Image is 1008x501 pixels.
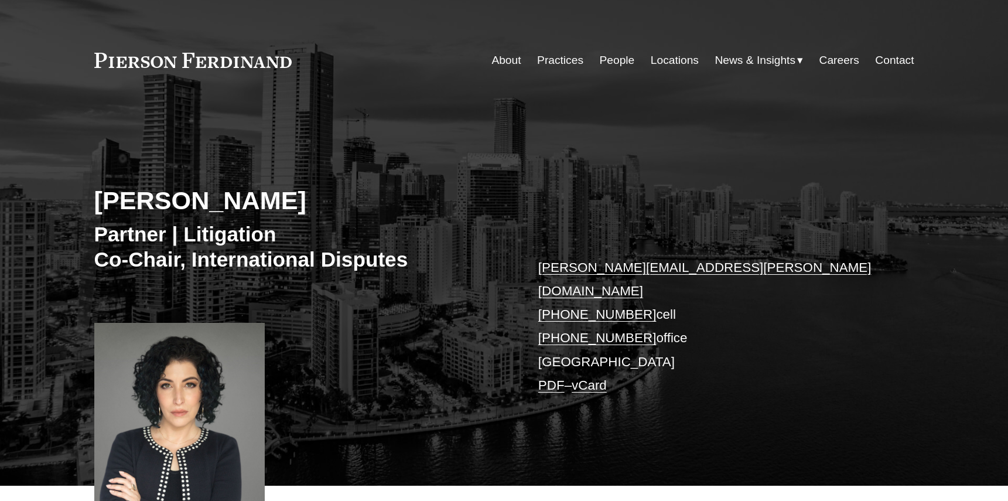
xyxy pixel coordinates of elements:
h3: Partner | Litigation Co-Chair, International Disputes [94,221,504,272]
a: About [491,49,521,71]
a: Careers [819,49,859,71]
a: [PHONE_NUMBER] [538,307,657,322]
a: Locations [651,49,699,71]
a: Contact [875,49,914,71]
h2: [PERSON_NAME] [94,185,504,216]
a: Practices [537,49,583,71]
a: People [600,49,635,71]
a: [PERSON_NAME][EMAIL_ADDRESS][PERSON_NAME][DOMAIN_NAME] [538,260,872,298]
a: vCard [572,378,607,393]
a: folder dropdown [715,49,803,71]
p: cell office [GEOGRAPHIC_DATA] – [538,256,880,398]
a: [PHONE_NUMBER] [538,330,657,345]
a: PDF [538,378,565,393]
span: News & Insights [715,50,795,71]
